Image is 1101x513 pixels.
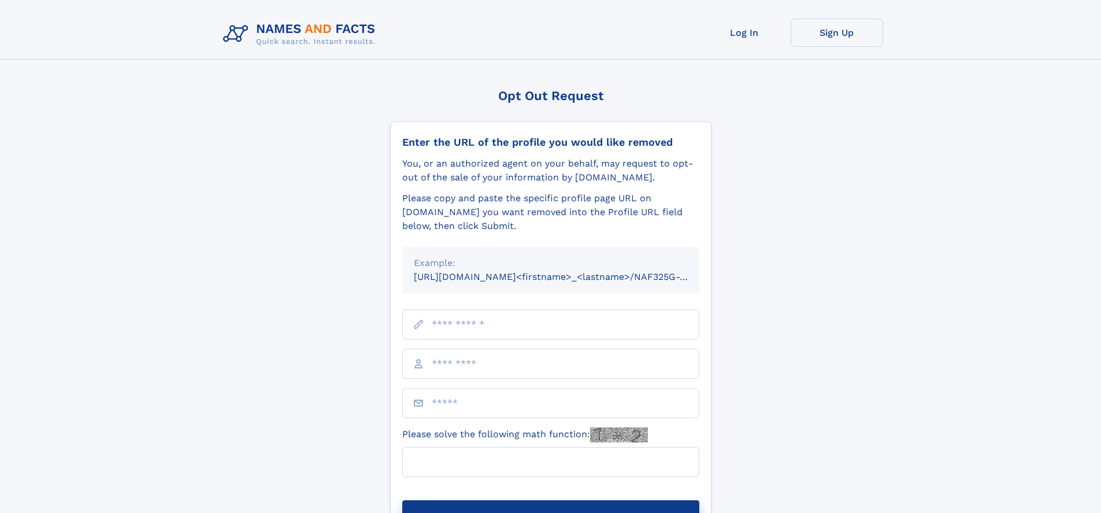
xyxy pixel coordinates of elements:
[390,88,711,103] div: Opt Out Request
[402,191,699,233] div: Please copy and paste the specific profile page URL on [DOMAIN_NAME] you want removed into the Pr...
[414,256,688,270] div: Example:
[414,271,721,282] small: [URL][DOMAIN_NAME]<firstname>_<lastname>/NAF325G-xxxxxxxx
[402,136,699,149] div: Enter the URL of the profile you would like removed
[791,19,883,47] a: Sign Up
[698,19,791,47] a: Log In
[402,157,699,184] div: You, or an authorized agent on your behalf, may request to opt-out of the sale of your informatio...
[402,427,648,442] label: Please solve the following math function:
[218,19,385,50] img: Logo Names and Facts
